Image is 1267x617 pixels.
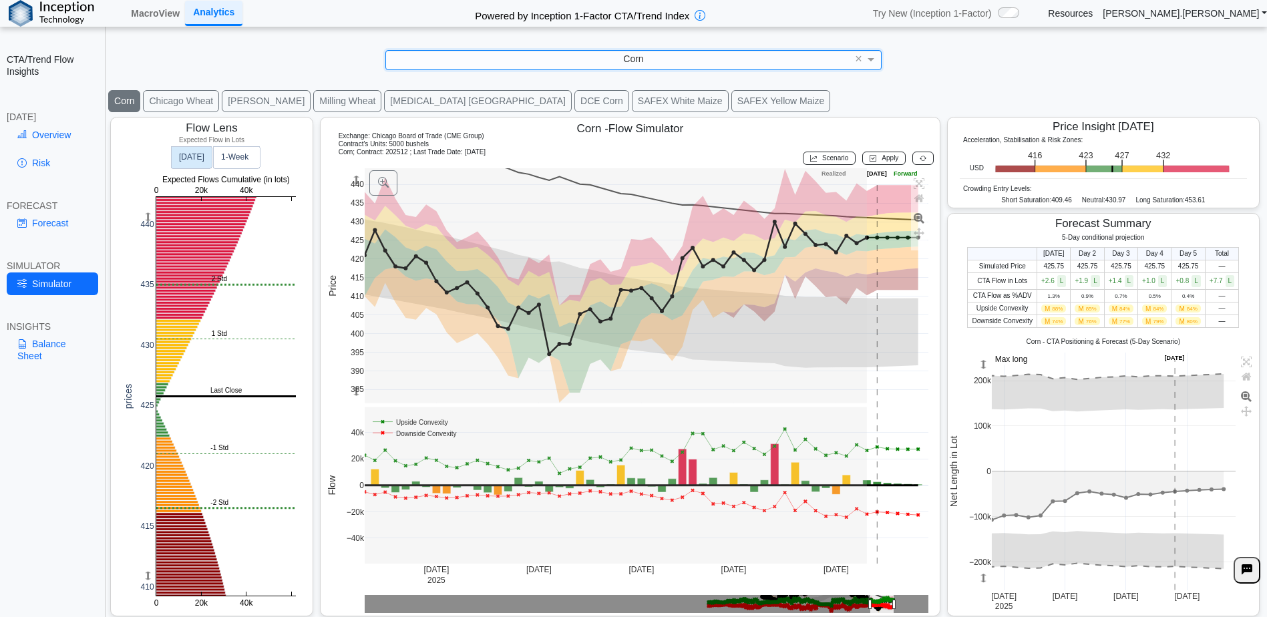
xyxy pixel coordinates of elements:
[7,212,98,234] a: Forecast
[1175,317,1200,325] span: M
[185,1,242,25] a: Analytics
[1226,275,1235,287] span: L
[7,321,98,333] div: INSIGHTS
[577,122,608,135] span: Corn -
[1205,302,1238,315] td: —
[7,111,98,123] div: [DATE]
[1075,304,1099,313] span: M
[7,53,98,77] h2: CTA/Trend Flow Insights
[1105,196,1126,204] span: 430.97
[1115,293,1127,299] span: 0.7%
[1119,319,1130,325] span: 77%
[1041,304,1066,313] span: M
[1055,217,1151,230] span: Forecast Summary
[179,152,204,162] text: [DATE]
[1081,293,1093,299] span: 0.9%
[1119,306,1130,312] span: 84%
[1109,317,1133,325] span: M
[1051,196,1072,204] span: 409.46
[1153,319,1163,325] span: 79%
[1158,275,1167,287] span: L
[973,292,1032,299] span: CTA Flow as %ADV
[1103,7,1267,19] a: [PERSON_NAME].[PERSON_NAME]
[1071,248,1104,260] th: Day 2
[339,140,429,148] span: Contract's Units: 5000 bushels
[1187,319,1198,325] span: 80%
[1138,248,1171,260] th: Day 4
[1052,306,1063,312] span: 88%
[1052,319,1063,325] span: 74%
[7,200,98,212] div: FORECAST
[186,122,237,134] span: Flow Lens
[1053,120,1154,133] span: Price Insight [DATE]
[1135,196,1184,204] span: Long Saturation:
[1071,260,1104,273] td: 425.75
[1104,248,1137,260] th: Day 3
[1079,151,1093,161] text: 423
[108,90,140,112] button: Corn
[1171,260,1205,273] td: 425.75
[1205,248,1238,260] th: Total
[339,132,484,140] span: Exchange: Chicago Board of Trade (CME Group)
[882,154,898,162] span: Apply
[1086,319,1097,325] span: 76%
[803,152,856,165] button: Scenario
[1028,151,1042,161] text: 416
[972,317,1033,325] span: Downside Convexity
[1156,151,1170,161] text: 432
[470,4,695,23] h2: Powered by Inception 1-Factor CTA/Trend Index
[976,304,1029,312] span: Upside Convexity
[1192,275,1201,287] span: L
[979,262,1026,270] span: Simulated Price
[1210,277,1234,284] span: +7.7
[1091,275,1100,287] span: L
[7,124,98,146] a: Overview
[1187,306,1198,312] span: 84%
[1205,290,1238,302] td: —
[7,333,98,367] a: Balance Sheet
[1086,306,1097,312] span: 85%
[1041,277,1066,284] span: +2.6
[963,136,1083,144] span: Acceleration, Stabilisation & Risk Zones:
[1153,306,1163,312] span: 84%
[1027,338,1180,345] span: Corn - CTA Positioning & Forecast (5-Day Scenario)
[1109,304,1133,313] span: M
[1175,304,1200,313] span: M
[963,185,1032,192] span: Crowding Entry Levels:
[1142,317,1167,325] span: M
[1082,196,1105,204] span: Neutral:
[313,90,381,112] button: Milling Wheat
[1057,275,1067,287] span: L
[222,90,311,112] button: [PERSON_NAME]
[1142,277,1167,284] span: +1.0
[731,90,831,112] button: SAFEX Yellow Maize
[623,53,643,64] span: Corn
[1185,196,1206,204] span: 453.61
[1062,234,1144,241] span: 5-Day conditional projection
[7,260,98,272] div: SIMULATOR
[574,90,629,112] button: DCE Corn
[1171,248,1205,260] th: Day 5
[632,90,729,112] button: SAFEX White Maize
[353,148,486,156] span: ; Contract: 202512 ; Last Trade Date: [DATE]
[1182,293,1194,299] span: 0.4%
[1205,315,1238,328] td: —
[862,152,906,165] button: Apply
[970,164,984,172] span: USD
[1041,317,1066,325] span: M
[1175,277,1200,284] span: +0.8
[873,7,992,19] span: Try New (Inception 1-Factor)
[1037,248,1071,260] th: [DATE]
[822,154,848,162] span: Scenario
[1075,317,1099,325] span: M
[1048,7,1093,19] a: Resources
[855,53,862,65] span: ×
[384,90,572,112] button: [MEDICAL_DATA] [GEOGRAPHIC_DATA]
[1138,260,1171,273] td: 425.75
[1115,151,1129,161] text: 427
[608,122,683,135] span: Flow Simulator
[1149,293,1161,299] span: 0.5%
[853,51,864,69] span: Clear value
[7,152,98,174] a: Risk
[1075,277,1099,284] span: +1.9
